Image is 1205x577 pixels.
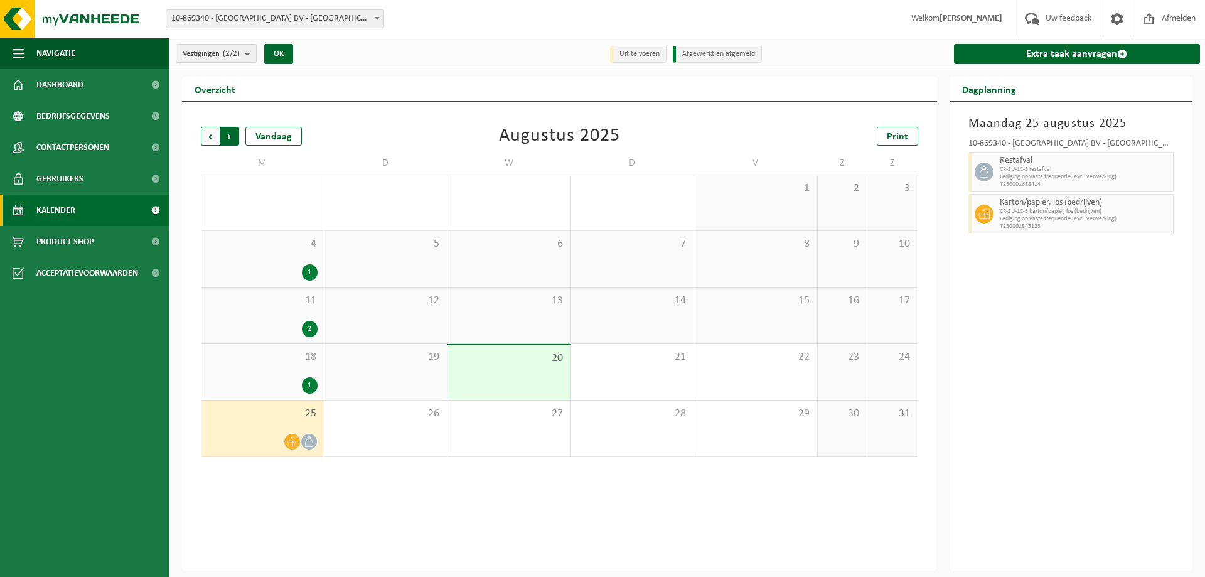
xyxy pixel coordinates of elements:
[1000,156,1170,166] span: Restafval
[36,100,110,132] span: Bedrijfsgegevens
[874,237,911,251] span: 10
[968,114,1174,133] h3: Maandag 25 augustus 2025
[331,407,441,421] span: 26
[208,237,318,251] span: 4
[36,132,109,163] span: Contactpersonen
[264,44,293,64] button: OK
[324,152,448,175] td: D
[36,38,75,69] span: Navigatie
[954,44,1201,64] a: Extra taak aanvragen
[577,237,688,251] span: 7
[1000,208,1170,215] span: CR-SU-1C-5 karton/papier, los (bedrijven)
[302,377,318,394] div: 1
[700,350,811,364] span: 22
[874,181,911,195] span: 3
[1000,166,1170,173] span: CR-SU-1C-5 restafval
[1000,181,1170,188] span: T250001618414
[940,14,1002,23] strong: [PERSON_NAME]
[577,294,688,308] span: 14
[950,77,1029,101] h2: Dagplanning
[571,152,695,175] td: D
[166,9,384,28] span: 10-869340 - KORTRIJK BUSINESS PARK BV - KORTRIJK
[700,237,811,251] span: 8
[824,294,861,308] span: 16
[968,139,1174,152] div: 10-869340 - [GEOGRAPHIC_DATA] BV - [GEOGRAPHIC_DATA]
[454,237,564,251] span: 6
[824,181,861,195] span: 2
[223,50,240,58] count: (2/2)
[208,294,318,308] span: 11
[867,152,918,175] td: Z
[220,127,239,146] span: Volgende
[36,195,75,226] span: Kalender
[1000,223,1170,230] span: T250001843123
[201,127,220,146] span: Vorige
[36,226,94,257] span: Product Shop
[700,181,811,195] span: 1
[1000,198,1170,208] span: Karton/papier, los (bedrijven)
[700,407,811,421] span: 29
[1000,215,1170,223] span: Lediging op vaste frequentie (excl. verwerking)
[700,294,811,308] span: 15
[183,45,240,63] span: Vestigingen
[182,77,248,101] h2: Overzicht
[302,321,318,337] div: 2
[818,152,868,175] td: Z
[874,407,911,421] span: 31
[610,46,667,63] li: Uit te voeren
[331,237,441,251] span: 5
[824,350,861,364] span: 23
[454,407,564,421] span: 27
[454,352,564,365] span: 20
[499,127,620,146] div: Augustus 2025
[36,163,83,195] span: Gebruikers
[208,350,318,364] span: 18
[176,44,257,63] button: Vestigingen(2/2)
[208,407,318,421] span: 25
[36,257,138,289] span: Acceptatievoorwaarden
[447,152,571,175] td: W
[245,127,302,146] div: Vandaag
[166,10,383,28] span: 10-869340 - KORTRIJK BUSINESS PARK BV - KORTRIJK
[824,237,861,251] span: 9
[824,407,861,421] span: 30
[454,294,564,308] span: 13
[577,350,688,364] span: 21
[331,350,441,364] span: 19
[1000,173,1170,181] span: Lediging op vaste frequentie (excl. verwerking)
[874,350,911,364] span: 24
[877,127,918,146] a: Print
[887,132,908,142] span: Print
[331,294,441,308] span: 12
[36,69,83,100] span: Dashboard
[201,152,324,175] td: M
[302,264,318,281] div: 1
[577,407,688,421] span: 28
[673,46,762,63] li: Afgewerkt en afgemeld
[874,294,911,308] span: 17
[694,152,818,175] td: V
